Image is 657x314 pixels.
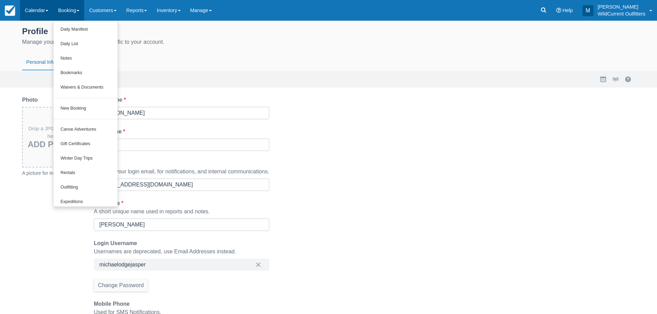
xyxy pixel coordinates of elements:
a: Expeditions [53,195,118,209]
a: Bookmarks [53,66,118,80]
p: WildCurrent Outfitters [598,10,645,17]
i: Help [556,8,561,13]
div: Drop a JPG or a PNG here [23,125,82,149]
label: Mobile Phone [94,300,132,308]
div: A short unique name used in reports and notes. [94,207,269,216]
div: Usernames are deprecated, use Email Addresses instead. [94,247,269,256]
a: Daily List [53,37,118,51]
a: Canoe Adventures [53,122,118,137]
div: Profile [22,25,635,37]
h3: Add Photo [26,140,79,149]
span: Used as your login email, for notifications, and internal communications. [94,169,269,174]
a: Winter Day Trips [53,151,118,166]
div: Manage your profile and settings specific to your account. [22,38,635,46]
a: Waivers & Documents [53,80,118,95]
a: Rentals [53,166,118,180]
button: Personal Info [22,54,59,70]
div: A picture for internal use. [22,169,83,177]
p: [PERSON_NAME] [598,3,645,10]
a: New Booking [53,101,118,116]
a: Gift Certificates [53,137,118,151]
a: Outfitting [53,180,118,195]
img: checkfront-main-nav-mini-logo.png [5,6,15,16]
ul: Booking [53,21,118,207]
label: Login Username [94,239,140,247]
a: Daily Manifest [53,22,118,37]
span: Help [563,8,573,13]
button: Change Password [94,279,148,292]
div: M [583,5,594,16]
label: Photo [22,96,40,104]
a: Notes [53,51,118,66]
